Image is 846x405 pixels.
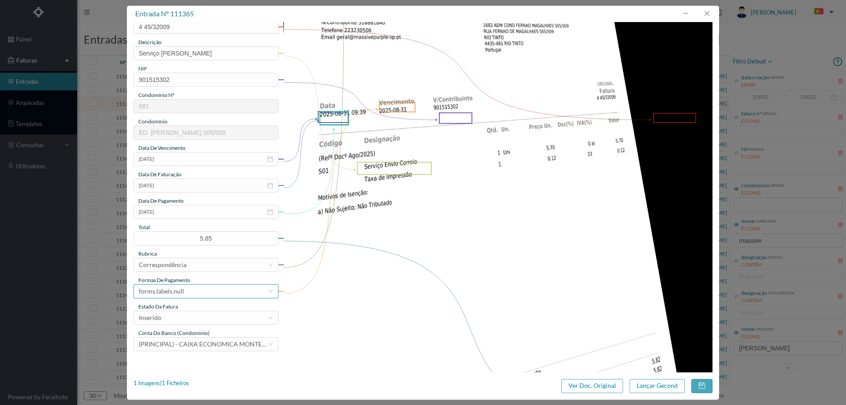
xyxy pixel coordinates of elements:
span: data de vencimento [138,145,186,151]
span: rubrica [138,250,157,257]
span: condomínio [138,118,167,125]
span: Formas de Pagamento [138,277,190,283]
div: 1 Imagens | 1 Ficheiros [134,379,189,388]
i: icon: calendar [267,156,273,162]
div: Inserido [139,311,161,324]
span: descrição [138,39,162,45]
i: icon: down [268,262,273,268]
i: icon: down [268,289,273,294]
span: conta do banco (condominio) [138,330,210,336]
i: icon: down [268,342,273,347]
i: icon: calendar [267,182,273,189]
button: Lançar Gecond [630,379,685,393]
span: data de pagamento [138,197,184,204]
button: Ver Doc. Original [561,379,623,393]
span: estado da fatura [138,303,178,310]
span: entrada nº 111365 [135,9,194,18]
span: condomínio nº [138,92,174,98]
button: PT [807,5,837,19]
span: NIF [138,65,147,72]
span: data de faturação [138,171,182,178]
span: (PRINCIPAL) - CAIXA ECONOMICA MONTEPIO GERAL ([FINANCIAL_ID]) [139,340,344,348]
div: forms.labels.null [139,285,184,298]
div: Correspondência [139,258,186,271]
i: icon: down [268,315,273,320]
span: total [138,224,150,230]
i: icon: calendar [267,209,273,215]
